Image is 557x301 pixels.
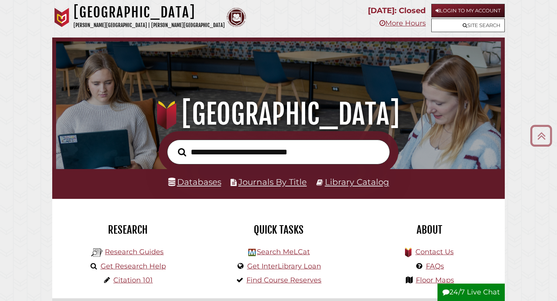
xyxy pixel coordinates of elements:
a: Journals By Title [238,177,307,187]
button: Search [174,146,190,159]
a: Databases [168,177,221,187]
a: Library Catalog [325,177,389,187]
a: Find Course Reserves [246,276,321,284]
p: [PERSON_NAME][GEOGRAPHIC_DATA] | [PERSON_NAME][GEOGRAPHIC_DATA] [73,21,225,30]
a: Get InterLibrary Loan [247,262,321,270]
h2: Research [58,223,197,236]
a: Back to Top [527,129,555,142]
a: Login to My Account [431,4,505,17]
a: Floor Maps [416,276,454,284]
h1: [GEOGRAPHIC_DATA] [65,97,493,131]
img: Hekman Library Logo [91,247,103,258]
a: Get Research Help [101,262,166,270]
a: Research Guides [105,248,164,256]
img: Calvin Theological Seminary [227,8,246,27]
a: Citation 101 [113,276,153,284]
h2: About [360,223,499,236]
a: Search MeLCat [257,248,310,256]
a: More Hours [379,19,426,27]
a: Site Search [431,19,505,32]
a: FAQs [426,262,444,270]
img: Hekman Library Logo [248,249,256,256]
a: Contact Us [415,248,454,256]
h1: [GEOGRAPHIC_DATA] [73,4,225,21]
h2: Quick Tasks [209,223,348,236]
img: Calvin University [52,8,72,27]
i: Search [178,147,186,156]
p: [DATE]: Closed [368,4,426,17]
